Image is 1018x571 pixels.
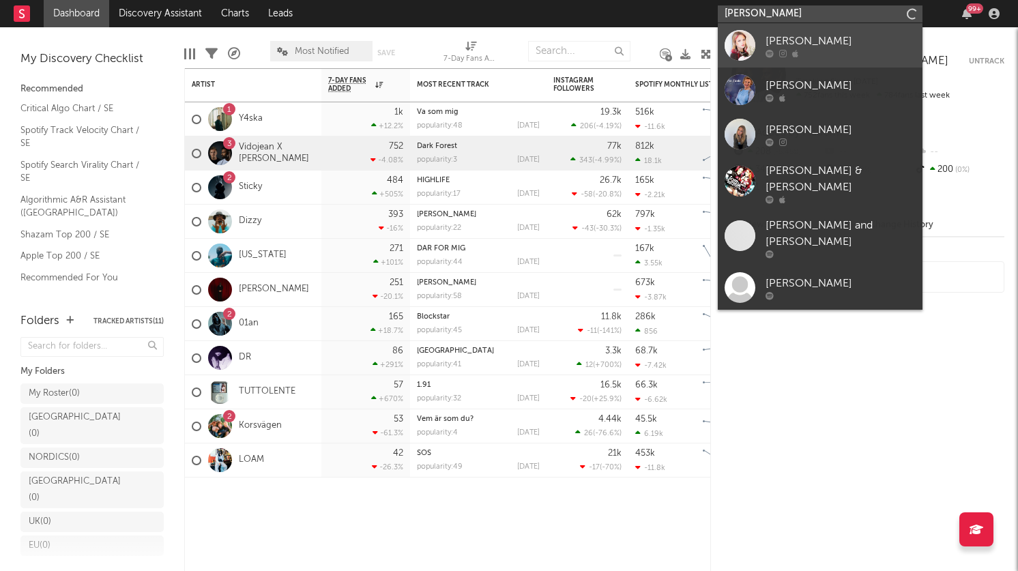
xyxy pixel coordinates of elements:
a: [PERSON_NAME] and [PERSON_NAME] [718,211,922,265]
a: [GEOGRAPHIC_DATA](0) [20,471,164,508]
div: 251 [390,278,403,287]
a: Recommended For You [20,270,150,285]
a: UK(0) [20,512,164,532]
svg: Chart title [697,375,758,409]
span: -141 % [599,327,620,335]
a: Apple Top 200 / SE [20,248,150,263]
a: [PERSON_NAME] [718,23,922,68]
div: 200 [914,161,1004,179]
div: +505 % [372,190,403,199]
div: HIGHLIFE [417,177,540,184]
div: 3.55k [635,259,663,267]
a: Algorithmic A&R Assistant ([GEOGRAPHIC_DATA]) [20,192,150,220]
span: 12 [585,362,593,369]
div: SOS [417,450,540,457]
div: 21k [608,449,622,458]
div: +101 % [373,258,403,267]
div: 3.3k [605,347,622,355]
a: 1.91 [417,381,431,389]
div: -11.6k [635,122,665,131]
div: NORDICS ( 0 ) [29,450,80,466]
div: -61.3 % [373,428,403,437]
div: ( ) [575,428,622,437]
span: -70 % [602,464,620,471]
div: -11.8k [635,463,665,472]
div: Blockstar [417,313,540,321]
div: Folders [20,313,59,330]
svg: Chart title [697,205,758,239]
div: -7.42k [635,361,667,370]
a: Dizzy [239,216,261,227]
input: Search for folders... [20,337,164,357]
div: [DATE] [517,122,540,130]
svg: Chart title [697,307,758,341]
div: 66.3k [635,381,658,390]
div: 286k [635,312,656,321]
div: 1.91 [417,381,540,389]
svg: Chart title [697,341,758,375]
a: [US_STATE] [239,250,287,261]
a: Va som mig [417,108,459,116]
span: 343 [579,157,592,164]
div: [DATE] [517,429,540,437]
div: 62k [607,210,622,219]
div: Dark Forest [417,143,540,150]
div: [PERSON_NAME] and [PERSON_NAME] [766,218,916,250]
div: popularity: 44 [417,259,463,266]
svg: Chart title [697,102,758,136]
div: 797k [635,210,655,219]
div: ( ) [571,121,622,130]
svg: Chart title [697,409,758,443]
div: [GEOGRAPHIC_DATA] ( 0 ) [29,409,125,442]
div: 68.7k [635,347,658,355]
div: popularity: 49 [417,463,463,471]
div: -2.21k [635,190,665,199]
div: 7-Day Fans Added (7-Day Fans Added) [443,51,498,68]
input: Search for artists [718,5,922,23]
div: 77k [607,142,622,151]
a: Blockstar [417,313,450,321]
span: -76.6 % [595,430,620,437]
div: 42 [393,449,403,458]
span: +700 % [595,362,620,369]
div: [DATE] [517,361,540,368]
div: -1.35k [635,224,665,233]
div: -16 % [379,224,403,233]
button: Save [377,49,395,57]
button: Tracked Artists(11) [93,318,164,325]
div: 271 [390,244,403,253]
svg: Chart title [697,273,758,307]
a: Spotify Search Virality Chart / SE [20,158,150,186]
span: 7-Day Fans Added [328,76,372,93]
div: ( ) [570,394,622,403]
div: 19.3k [600,108,622,117]
div: Instagram Followers [553,76,601,93]
div: 45.5k [635,415,657,424]
input: Search... [528,41,630,61]
div: popularity: 32 [417,395,461,402]
a: Sticky [239,181,262,193]
div: popularity: 3 [417,156,457,164]
div: Most Recent Track [417,80,519,89]
div: -3.87k [635,293,667,302]
div: My Roster ( 0 ) [29,385,80,402]
div: 11.8k [601,312,622,321]
div: -6.62k [635,395,667,404]
div: popularity: 4 [417,429,458,437]
a: [PERSON_NAME] & [PERSON_NAME] [718,156,922,211]
div: +670 % [371,394,403,403]
div: ( ) [578,326,622,335]
a: [GEOGRAPHIC_DATA](0) [20,407,164,444]
a: Spotify Track Velocity Chart / SE [20,123,150,151]
a: EU(0) [20,536,164,556]
a: Korsvägen [239,420,282,432]
div: DÄR FÖR MIG [417,245,540,252]
div: popularity: 48 [417,122,463,130]
div: +291 % [373,360,403,369]
a: TUTTOLENTE [239,386,295,398]
svg: Chart title [697,239,758,273]
div: 393 [388,210,403,219]
a: NORDICS(0) [20,448,164,468]
button: Untrack [969,55,1004,68]
div: [DATE] [517,463,540,471]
